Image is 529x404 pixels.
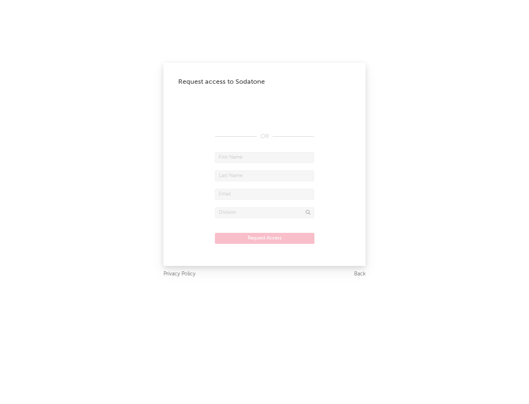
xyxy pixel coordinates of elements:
div: OR [215,132,314,141]
div: Request access to Sodatone [178,77,351,86]
input: Last Name [215,170,314,181]
input: Division [215,207,314,218]
a: Back [354,270,366,279]
input: First Name [215,152,314,163]
input: Email [215,189,314,200]
a: Privacy Policy [163,270,195,279]
button: Request Access [215,233,314,244]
